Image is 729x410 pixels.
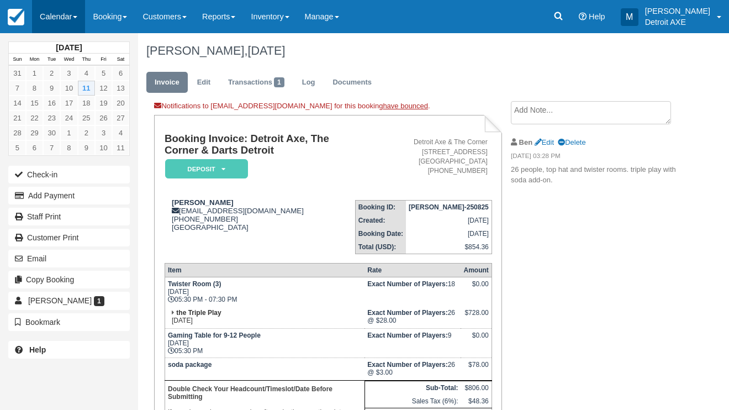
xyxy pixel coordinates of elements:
[324,72,380,93] a: Documents
[589,12,605,21] span: Help
[112,54,129,66] th: Sat
[220,72,293,93] a: Transactions1
[112,111,129,125] a: 27
[28,296,92,305] span: [PERSON_NAME]
[154,101,502,115] div: Notifications to [EMAIL_ADDRESS][DOMAIN_NAME] for this booking .
[8,341,130,359] a: Help
[511,151,677,164] em: [DATE] 03:28 PM
[645,17,710,28] p: Detroit AXE
[165,159,248,178] em: Deposit
[112,96,129,111] a: 20
[26,81,43,96] a: 8
[8,187,130,204] button: Add Payment
[43,81,60,96] a: 9
[60,96,77,111] a: 17
[511,165,677,185] p: 26 people, top hat and twister rooms. triple play with soda add-on.
[364,277,461,306] td: 18
[60,66,77,81] a: 3
[9,54,26,66] th: Sun
[43,125,60,140] a: 30
[112,81,129,96] a: 13
[367,280,447,288] strong: Exact Number of Players
[9,81,26,96] a: 7
[461,263,492,277] th: Amount
[355,200,406,214] th: Booking ID:
[95,125,112,140] a: 3
[364,328,461,358] td: 9
[367,332,447,339] strong: Exact Number of Players
[535,138,554,146] a: Edit
[176,309,221,317] strong: the Triple Play
[112,140,129,155] a: 11
[355,227,406,240] th: Booking Date:
[60,111,77,125] a: 24
[95,140,112,155] a: 10
[112,125,129,140] a: 4
[558,138,585,146] a: Delete
[168,385,332,401] b: Double Check Your Headcount/Timeslot/Date Before Submitting
[364,395,461,408] td: Sales Tax (6%):
[43,66,60,81] a: 2
[364,381,461,395] th: Sub-Total:
[294,72,324,93] a: Log
[461,395,492,408] td: $48.36
[78,140,95,155] a: 9
[26,140,43,155] a: 6
[189,72,219,93] a: Edit
[95,96,112,111] a: 19
[168,280,221,288] strong: Twister Room (3)
[8,229,130,246] a: Customer Print
[8,250,130,267] button: Email
[367,309,447,317] strong: Exact Number of Players
[409,203,489,211] strong: [PERSON_NAME]-250825
[355,214,406,227] th: Created:
[383,102,428,110] a: have bounced
[95,81,112,96] a: 12
[165,306,364,329] td: [DATE]
[78,54,95,66] th: Thu
[274,77,284,87] span: 1
[26,111,43,125] a: 22
[78,81,95,96] a: 11
[78,125,95,140] a: 2
[406,240,492,254] td: $854.36
[95,111,112,125] a: 26
[463,280,488,297] div: $0.00
[360,138,488,176] address: Detroit Axe & The Corner [STREET_ADDRESS] [GEOGRAPHIC_DATA] [PHONE_NUMBER]
[56,43,82,52] strong: [DATE]
[165,133,355,156] h1: Booking Invoice: Detroit Axe, The Corner & Darts Detroit
[26,96,43,111] a: 15
[43,111,60,125] a: 23
[146,44,677,57] h1: [PERSON_NAME],
[9,111,26,125] a: 21
[645,6,710,17] p: [PERSON_NAME]
[9,66,26,81] a: 31
[94,296,104,306] span: 1
[461,381,492,395] td: $806.00
[60,125,77,140] a: 1
[406,214,492,227] td: [DATE]
[247,44,285,57] span: [DATE]
[95,66,112,81] a: 5
[367,361,447,369] strong: Exact Number of Players
[463,332,488,348] div: $0.00
[168,361,212,369] strong: soda package
[112,66,129,81] a: 6
[9,96,26,111] a: 14
[519,138,532,146] strong: Ben
[364,358,461,380] td: 26 @ $3.00
[60,81,77,96] a: 10
[9,140,26,155] a: 5
[78,66,95,81] a: 4
[355,240,406,254] th: Total (USD):
[168,332,261,339] strong: Gaming Table for 9-12 People
[463,361,488,377] div: $78.00
[364,306,461,329] td: 26 @ $28.00
[165,263,364,277] th: Item
[60,140,77,155] a: 8
[43,96,60,111] a: 16
[621,8,638,26] div: M
[579,13,587,20] i: Help
[165,277,364,306] td: [DATE] 05:30 PM - 07:30 PM
[43,140,60,155] a: 7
